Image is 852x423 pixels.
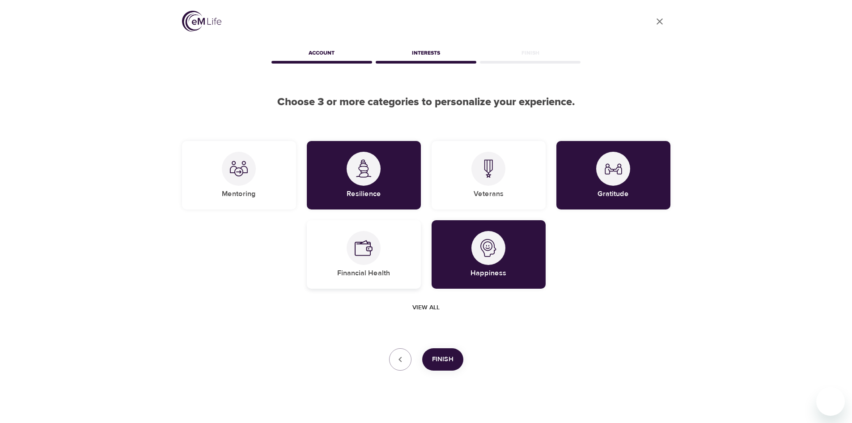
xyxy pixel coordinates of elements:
[412,302,440,313] span: View all
[230,160,248,178] img: Mentoring
[479,159,497,178] img: Veterans
[604,160,622,178] img: Gratitude
[182,96,670,109] h2: Choose 3 or more categories to personalize your experience.
[649,11,670,32] a: close
[182,11,221,32] img: logo
[337,269,390,278] h5: Financial Health
[422,348,463,371] button: Finish
[471,269,506,278] h5: Happiness
[182,141,296,209] div: MentoringMentoring
[432,141,546,209] div: VeteransVeterans
[222,189,256,199] h5: Mentoring
[409,299,443,316] button: View all
[816,387,845,416] iframe: Button to launch messaging window
[432,220,546,289] div: HappinessHappiness
[556,141,670,209] div: GratitudeGratitude
[432,354,454,365] span: Finish
[474,189,504,199] h5: Veterans
[307,220,421,289] div: Financial HealthFinancial Health
[355,239,373,257] img: Financial Health
[347,189,381,199] h5: Resilience
[479,239,497,257] img: Happiness
[598,189,629,199] h5: Gratitude
[355,159,373,178] img: Resilience
[307,141,421,209] div: ResilienceResilience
